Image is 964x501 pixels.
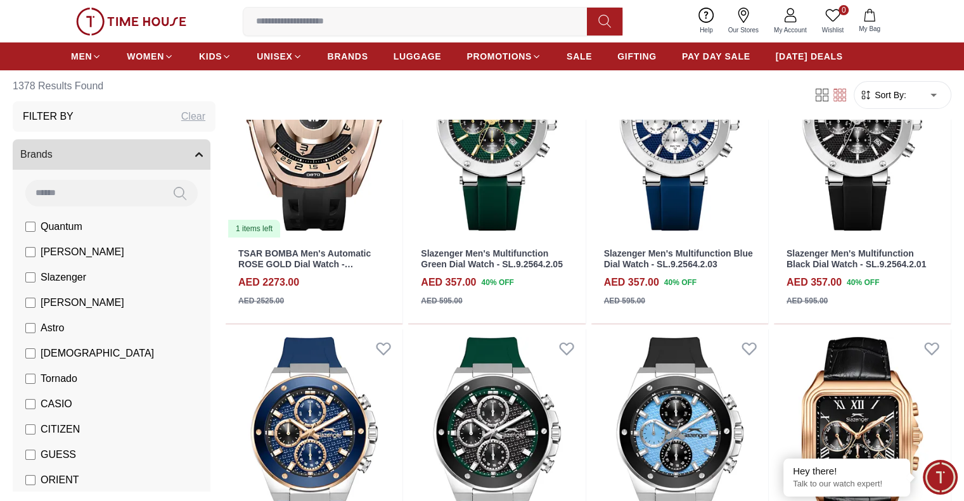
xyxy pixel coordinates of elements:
span: MEN [71,50,92,63]
span: My Bag [854,24,885,34]
span: PROMOTIONS [466,50,532,63]
span: CITIZEN [41,422,80,437]
a: Slazenger Men's Multifunction Green Dial Watch - SL.9.2564.2.05 [421,248,563,269]
div: Chat Widget [923,460,958,495]
span: Quantum [41,219,82,234]
input: Quantum [25,222,35,232]
a: PROMOTIONS [466,45,541,68]
h4: AED 2273.00 [238,275,299,290]
span: Help [695,25,718,35]
a: KIDS [199,45,231,68]
span: [DATE] DEALS [776,50,843,63]
div: AED 595.00 [604,295,645,307]
a: BRANDS [328,45,368,68]
span: BRANDS [328,50,368,63]
a: SALE [567,45,592,68]
span: Our Stores [723,25,764,35]
a: UNISEX [257,45,302,68]
span: CASIO [41,396,72,412]
input: Astro [25,323,35,333]
img: Slazenger Men's Multifunction Green Dial Watch - SL.9.2564.2.05 [408,15,585,238]
p: Talk to our watch expert! [793,479,901,490]
span: Sort By: [872,89,906,101]
div: AED 595.00 [787,295,828,307]
button: Sort By: [859,89,906,101]
span: Brands [20,147,53,162]
span: WOMEN [127,50,164,63]
a: TSAR BOMBA Men's Automatic ROSE GOLD Dial Watch - TB8213ASET-07 [238,248,371,280]
input: [PERSON_NAME] [25,298,35,308]
a: Slazenger Men's Multifunction Blue Dial Watch - SL.9.2564.2.03 [604,248,753,269]
a: Slazenger Men's Multifunction Black Dial Watch - SL.9.2564.2.01 [787,248,926,269]
img: TSAR BOMBA Men's Automatic ROSE GOLD Dial Watch - TB8213ASET-07 [226,15,402,238]
span: Astro [41,320,64,336]
input: [DEMOGRAPHIC_DATA] [25,348,35,358]
span: GUESS [41,447,76,462]
span: [DEMOGRAPHIC_DATA] [41,346,154,361]
img: Slazenger Men's Multifunction Blue Dial Watch - SL.9.2564.2.03 [591,15,768,238]
a: TSAR BOMBA Men's Automatic ROSE GOLD Dial Watch - TB8213ASET-071 items left [226,15,402,238]
span: 40 % OFF [664,277,697,288]
span: KIDS [199,50,222,63]
h4: AED 357.00 [787,275,842,290]
span: Tornado [41,371,77,386]
input: Tornado [25,374,35,384]
span: My Account [769,25,812,35]
div: 1 items left [228,220,280,238]
h4: AED 357.00 [604,275,659,290]
span: GIFTING [617,50,657,63]
input: ORIENT [25,475,35,485]
a: [DATE] DEALS [776,45,843,68]
a: Help [692,5,721,37]
div: Clear [181,109,205,124]
img: Slazenger Men's Multifunction Black Dial Watch - SL.9.2564.2.01 [774,15,951,238]
h4: AED 357.00 [421,275,476,290]
a: 0Wishlist [814,5,851,37]
div: Hey there! [793,465,901,478]
button: My Bag [851,6,888,36]
h3: Filter By [23,109,74,124]
input: CITIZEN [25,424,35,434]
span: LUGGAGE [394,50,442,63]
a: WOMEN [127,45,174,68]
input: Slazenger [25,272,35,282]
span: Wishlist [817,25,849,35]
span: UNISEX [257,50,292,63]
a: Our Stores [721,5,766,37]
span: 0 [839,5,849,15]
span: 40 % OFF [847,277,879,288]
span: [PERSON_NAME] [41,244,124,260]
span: Slazenger [41,270,86,285]
span: SALE [567,50,592,63]
button: Brands [13,139,210,170]
span: 40 % OFF [481,277,513,288]
a: PAY DAY SALE [682,45,750,68]
a: GIFTING [617,45,657,68]
input: [PERSON_NAME] [25,247,35,257]
a: MEN [71,45,101,68]
span: [PERSON_NAME] [41,295,124,310]
div: AED 2525.00 [238,295,284,307]
span: PAY DAY SALE [682,50,750,63]
img: ... [76,8,186,35]
span: ORIENT [41,472,79,488]
input: CASIO [25,399,35,409]
a: LUGGAGE [394,45,442,68]
h6: 1378 Results Found [13,71,215,101]
div: AED 595.00 [421,295,462,307]
input: GUESS [25,450,35,460]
